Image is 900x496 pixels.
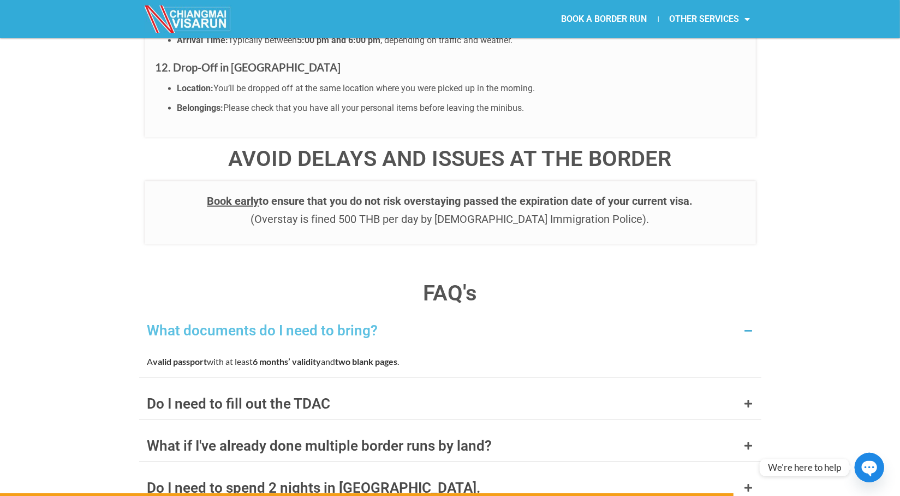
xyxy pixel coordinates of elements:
strong: Arrival Time: [177,36,229,46]
div: Do I need to fill out the TDAC [147,397,331,411]
strong: two blank pages [336,357,398,367]
strong: 12. Drop-Off in [GEOGRAPHIC_DATA] [156,61,341,74]
span: Please check that you have all your personal items before leaving the minibus. [224,103,524,114]
strong: 6 months’ validity [253,357,321,367]
span: (Overstay is fined 500 THB per day by [DEMOGRAPHIC_DATA] Immigration Police). [251,213,649,226]
h4: FAQ's [139,283,761,305]
a: OTHER SERVICES [659,7,761,32]
b: to ensure that you do not risk overstaying passed the expiration date of your current visa. [207,195,693,208]
p: A with at least and . [147,355,753,369]
strong: 5:00 pm and 6:00 pm [297,36,381,46]
li: You’ll be dropped off at the same location where you were picked up in the morning. [177,82,745,96]
u: Book early [207,195,259,208]
li: Typically between , depending on traffic and weather. [177,34,745,48]
h4: AVOID DELAYS AND ISSUES AT THE BORDER [145,149,756,170]
strong: Belongings: [177,103,224,114]
a: BOOK A BORDER RUN [551,7,658,32]
strong: Location: [177,84,214,94]
nav: Menu [450,7,761,32]
strong: valid passport [153,357,207,367]
div: What documents do I need to bring? [147,324,378,338]
div: Do I need to spend 2 nights in [GEOGRAPHIC_DATA]. [147,481,481,495]
div: What if I've already done multiple border runs by land? [147,439,492,453]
